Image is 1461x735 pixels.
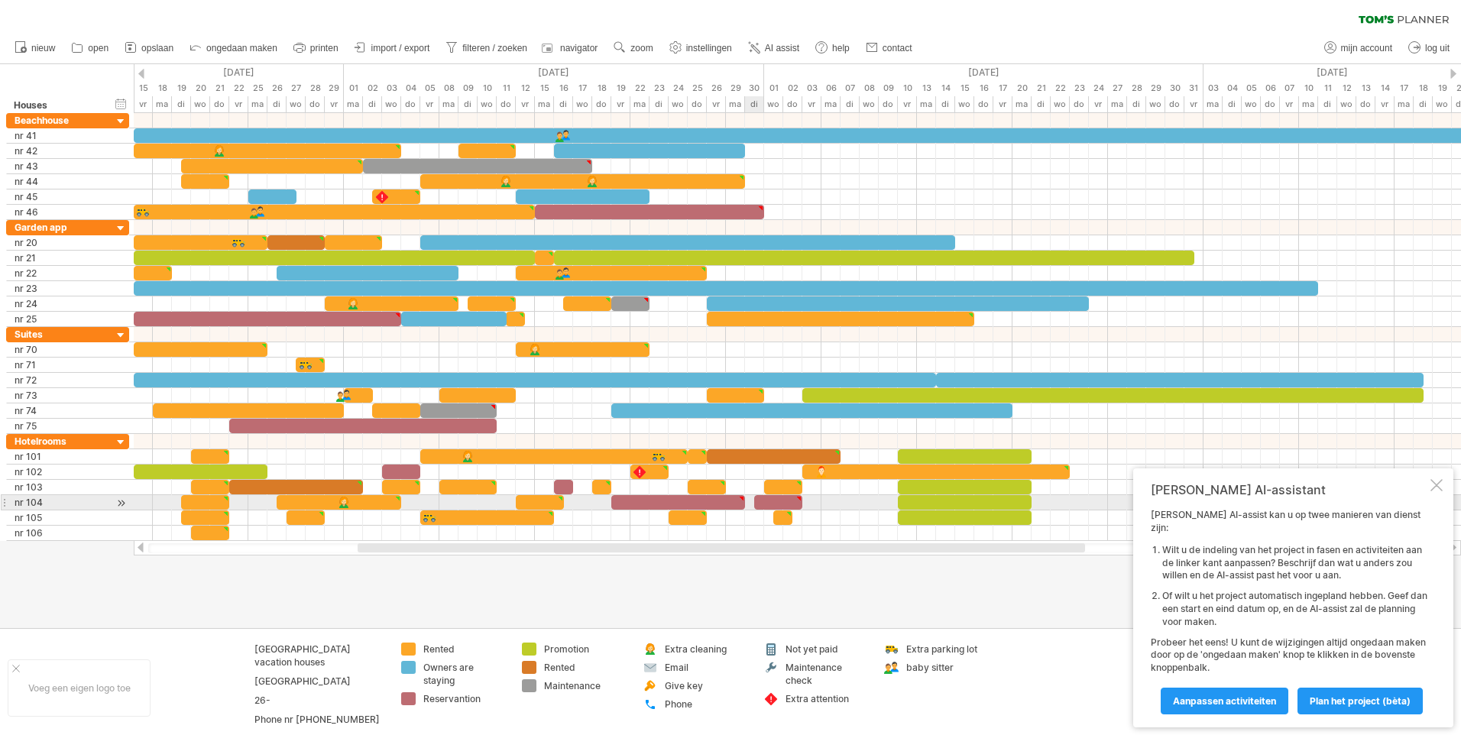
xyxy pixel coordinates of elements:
[665,698,748,711] div: Phone
[1165,96,1184,112] div: donderdag, 30 Oktober 2025
[172,80,191,96] div: dinsdag, 19 Augustus 2025
[974,80,993,96] div: donderdag, 16 Oktober 2025
[744,38,804,58] a: AI assist
[974,96,993,112] div: donderdag, 16 Oktober 2025
[1108,80,1127,96] div: maandag, 27 Oktober 2025
[1242,96,1261,112] div: woensdag, 5 November 2025
[906,661,990,674] div: baby sitter
[841,96,860,112] div: dinsdag, 7 Oktober 2025
[420,80,439,96] div: vrijdag, 5 September 2025
[382,96,401,112] div: woensdag, 3 September 2025
[802,96,821,112] div: vrijdag, 3 Oktober 2025
[765,43,799,53] span: AI assist
[153,96,172,112] div: maandag, 18 Augustus 2025
[15,358,105,372] div: nr 71
[344,80,363,96] div: maandag, 1 September 2025
[1070,96,1089,112] div: donderdag, 23 Oktober 2025
[1320,38,1397,58] a: mijn account
[1032,96,1051,112] div: dinsdag, 21 Oktober 2025
[15,281,105,296] div: nr 23
[351,38,435,58] a: import / export
[1089,80,1108,96] div: vrijdag, 24 Oktober 2025
[15,128,105,143] div: nr 41
[786,661,869,687] div: Maintenance check
[745,80,764,96] div: dinsdag, 30 September 2025
[15,296,105,311] div: nr 24
[267,80,287,96] div: dinsdag, 26 Augustus 2025
[936,80,955,96] div: dinsdag, 14 Oktober 2025
[186,38,282,58] a: ongedaan maken
[1127,80,1146,96] div: dinsdag, 28 Oktober 2025
[210,96,229,112] div: donderdag, 21 Augustus 2025
[1162,590,1427,628] li: Of wilt u het project automatisch ingepland hebben. Geef dan een start en eind datum op, en de AI...
[573,96,592,112] div: woensdag, 17 September 2025
[254,643,383,669] div: [GEOGRAPHIC_DATA] vacation houses
[821,80,841,96] div: maandag, 6 Oktober 2025
[611,80,630,96] div: vrijdag, 19 September 2025
[229,96,248,112] div: vrijdag, 22 Augustus 2025
[401,80,420,96] div: donderdag, 4 September 2025
[497,80,516,96] div: donderdag, 11 September 2025
[707,80,726,96] div: vrijdag, 26 September 2025
[1433,96,1452,112] div: woensdag, 19 November 2025
[1070,80,1089,96] div: donderdag, 23 Oktober 2025
[764,96,783,112] div: woensdag, 1 Oktober 2025
[14,98,104,113] div: Houses
[1299,96,1318,112] div: maandag, 10 November 2025
[1356,80,1375,96] div: donderdag, 13 November 2025
[134,96,153,112] div: vrijdag, 15 Augustus 2025
[248,80,267,96] div: maandag, 25 Augustus 2025
[650,80,669,96] div: dinsdag, 23 September 2025
[15,419,105,433] div: nr 75
[1414,96,1433,112] div: dinsdag, 18 November 2025
[707,96,726,112] div: vrijdag, 26 September 2025
[191,80,210,96] div: woensdag, 20 Augustus 2025
[686,43,732,53] span: instellingen
[745,96,764,112] div: dinsdag, 30 September 2025
[1395,80,1414,96] div: maandag, 17 November 2025
[841,80,860,96] div: dinsdag, 7 Oktober 2025
[955,96,974,112] div: woensdag, 15 Oktober 2025
[15,449,105,464] div: nr 101
[1356,96,1375,112] div: donderdag, 13 November 2025
[665,679,748,692] div: Give key
[611,96,630,112] div: vrijdag, 19 September 2025
[15,266,105,280] div: nr 22
[15,434,105,448] div: Hotelrooms
[363,80,382,96] div: dinsdag, 2 September 2025
[371,43,430,53] span: import / export
[554,96,573,112] div: dinsdag, 16 September 2025
[1012,80,1032,96] div: maandag, 20 Oktober 2025
[1433,80,1452,96] div: woensdag, 19 November 2025
[862,38,917,58] a: contact
[1242,80,1261,96] div: woensdag, 5 November 2025
[1299,80,1318,96] div: maandag, 10 November 2025
[344,64,764,80] div: September 2025
[630,80,650,96] div: maandag, 22 September 2025
[254,694,383,707] div: 26-
[458,80,478,96] div: dinsdag, 9 September 2025
[539,38,602,58] a: navigator
[1146,96,1165,112] div: woensdag, 29 Oktober 2025
[15,189,105,204] div: nr 45
[310,43,339,53] span: printen
[15,465,105,479] div: nr 102
[290,38,343,58] a: printen
[254,675,383,688] div: [GEOGRAPHIC_DATA]
[15,495,105,510] div: nr 104
[786,692,869,705] div: Extra attention
[1414,80,1433,96] div: dinsdag, 18 November 2025
[15,205,105,219] div: nr 46
[764,64,1203,80] div: Oktober 2025
[141,43,173,53] span: opslaan
[1395,96,1414,112] div: maandag, 17 November 2025
[325,96,344,112] div: vrijdag, 29 Augustus 2025
[344,96,363,112] div: maandag, 1 September 2025
[516,80,535,96] div: vrijdag, 12 September 2025
[306,80,325,96] div: donderdag, 28 Augustus 2025
[666,38,737,58] a: instellingen
[423,692,507,705] div: Reservantion
[592,80,611,96] div: donderdag, 18 September 2025
[898,96,917,112] div: vrijdag, 10 Oktober 2025
[15,526,105,540] div: nr 106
